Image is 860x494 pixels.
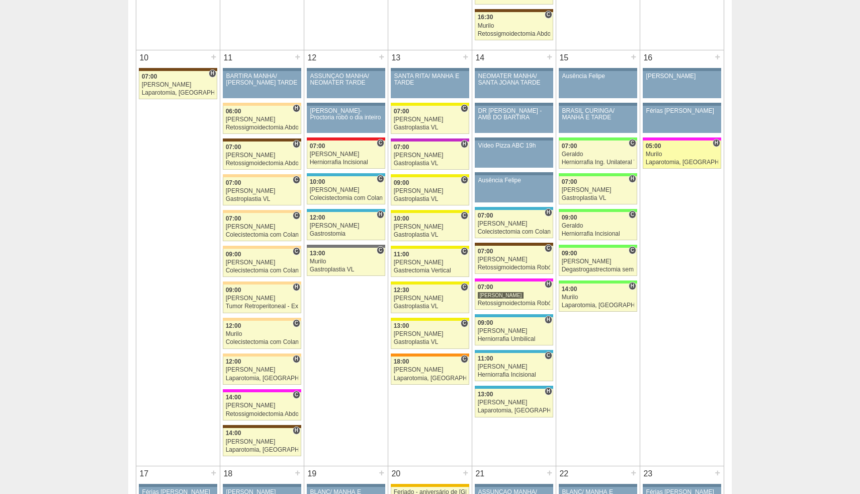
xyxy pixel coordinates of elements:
div: 10 [136,50,152,65]
span: Consultório [377,175,384,183]
div: DR [PERSON_NAME] - AMB DO BARTIRA [478,108,550,121]
div: Key: Aviso [643,484,721,487]
div: Key: Neomater [475,207,553,210]
div: Gastrectomia Vertical [394,267,467,274]
span: 09:00 [562,214,577,221]
span: Hospital [293,427,300,435]
div: 14 [472,50,488,65]
a: Ausência Felipe [475,175,553,202]
span: 07:00 [478,284,493,291]
div: + [545,466,554,479]
a: C 10:00 [PERSON_NAME] Colecistectomia com Colangiografia VL [307,176,385,204]
div: Degastrogastrectomia sem vago [562,266,635,273]
div: Ausência Felipe [478,177,550,184]
div: [PERSON_NAME] [562,258,635,265]
div: 13 [388,50,404,65]
div: Gastroplastia VL [394,339,467,345]
a: H 13:00 [PERSON_NAME] Laparotomia, [GEOGRAPHIC_DATA], Drenagem, Bridas VL [475,389,553,417]
div: Key: Aviso [307,68,385,71]
div: Key: Aviso [223,68,301,71]
div: Key: Aviso [643,103,721,106]
div: 20 [388,466,404,481]
span: 16:30 [478,14,493,21]
a: SANTA RITA/ MANHÃ E TARDE [391,71,469,98]
span: Consultório [629,210,636,219]
div: Gastroplastia VL [226,196,299,202]
div: Key: Santa Joana [223,425,301,428]
a: DR [PERSON_NAME] - AMB DO BARTIRA [475,106,553,133]
div: Key: Aviso [475,484,553,487]
a: C 07:00 Geraldo Herniorrafia Ing. Unilateral VL [559,140,637,169]
a: H 14:00 Murilo Laparotomia, [GEOGRAPHIC_DATA], Drenagem, Bridas VL [559,284,637,312]
div: Key: Neomater [475,386,553,389]
div: Herniorrafia Ing. Unilateral VL [562,159,635,166]
div: Retossigmoidectomia Robótica [478,300,551,307]
div: [PERSON_NAME] [226,152,299,159]
span: 12:00 [310,214,325,221]
div: ASSUNÇÃO MANHÃ/ NEOMATER TARDE [310,73,382,86]
div: Laparotomia, [GEOGRAPHIC_DATA], Drenagem, Bridas VL [226,447,299,453]
div: BARTIRA MANHÃ/ [PERSON_NAME] TARDE [226,73,298,86]
div: Key: Santa Rita [391,103,469,106]
div: 21 [472,466,488,481]
div: Férias [PERSON_NAME] [646,108,718,114]
div: Colecistectomia com Colangiografia VL [226,232,299,238]
span: 09:00 [478,319,493,326]
div: Key: Brasil [559,209,637,212]
a: C 09:00 [PERSON_NAME] Gastroplastia VL [391,177,469,205]
span: Consultório [461,211,468,220]
div: Retossigmoidectomia Robótica [478,264,551,271]
a: C 12:00 Murilo Colecistectomia com Colangiografia VL [223,321,301,349]
div: Colecistectomia com Colangiografia VL [226,267,299,274]
div: [PERSON_NAME] [226,402,299,409]
div: Key: Vitória [307,245,385,248]
div: Key: Santa Rita [391,174,469,177]
div: 18 [220,466,236,481]
a: NEOMATER MANHÃ/ SANTA JOANA TARDE [475,71,553,98]
div: + [209,50,218,63]
div: 15 [556,50,572,65]
div: Key: Aviso [643,68,721,71]
span: 07:00 [394,144,409,151]
div: + [629,50,638,63]
div: Key: Aviso [475,172,553,175]
div: Herniorrafia Incisional [310,159,383,166]
span: 18:00 [394,358,409,365]
div: Key: Assunção [307,137,385,140]
a: C 07:00 [PERSON_NAME] Herniorrafia Incisional [307,140,385,169]
div: Colecistectomia com Colangiografia VL [310,195,383,201]
span: Consultório [293,391,300,399]
div: Geraldo [562,223,635,229]
div: Key: Aviso [307,103,385,106]
span: 07:00 [562,178,577,185]
div: [PERSON_NAME] [226,224,299,230]
div: Key: Aviso [559,484,637,487]
span: 07:00 [478,248,493,255]
div: Retossigmoidectomia Abdominal VL [226,160,299,167]
div: Key: Pro Matre [223,389,301,392]
a: H 06:00 [PERSON_NAME] Retossigmoidectomia Abdominal VL [223,106,301,134]
span: Consultório [377,139,384,147]
div: Murilo [478,23,551,29]
div: Key: Aviso [307,484,385,487]
span: 07:00 [394,108,409,115]
span: 07:00 [226,215,241,222]
span: 12:00 [226,322,241,329]
div: Laparotomia, [GEOGRAPHIC_DATA], Drenagem, Bridas [142,90,215,96]
span: 09:00 [226,251,241,258]
div: [PERSON_NAME] [646,73,718,80]
span: 13:00 [310,250,325,257]
div: Laparotomia, [GEOGRAPHIC_DATA], Drenagem, Bridas VL [226,375,299,382]
span: Consultório [461,319,468,327]
span: 09:00 [562,250,577,257]
div: [PERSON_NAME]-Proctoria robô o dia inteiro [310,108,382,121]
a: Ausência Felipe [559,71,637,98]
a: C 18:00 [PERSON_NAME] Laparotomia, [GEOGRAPHIC_DATA], Drenagem, Bridas VL [391,357,469,385]
span: Hospital [377,210,384,219]
div: + [377,50,386,63]
div: NEOMATER MANHÃ/ SANTA JOANA TARDE [478,73,550,86]
div: [PERSON_NAME] [394,331,467,337]
div: Gastroplastia VL [394,232,467,238]
div: [PERSON_NAME] [226,367,299,373]
div: Key: Bartira [223,354,301,357]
